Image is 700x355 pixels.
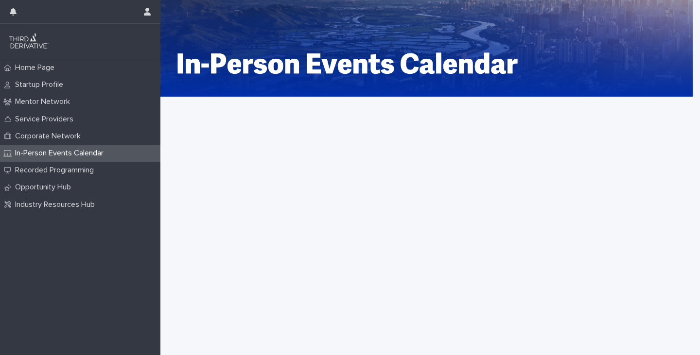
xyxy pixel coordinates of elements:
p: Service Providers [11,115,81,124]
p: Opportunity Hub [11,183,79,192]
p: In-Person Events Calendar [11,149,111,158]
p: Recorded Programming [11,166,102,175]
p: Home Page [11,63,62,72]
img: q0dI35fxT46jIlCv2fcp [8,32,50,51]
p: Mentor Network [11,97,78,106]
p: Industry Resources Hub [11,200,103,209]
p: Corporate Network [11,132,88,141]
p: Startup Profile [11,80,71,89]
